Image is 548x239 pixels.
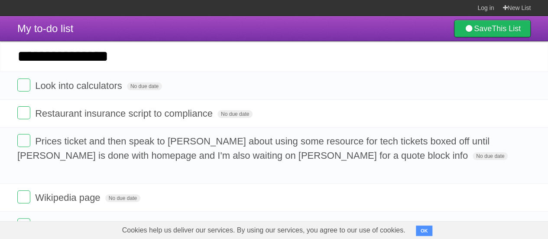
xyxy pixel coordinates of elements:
span: Wikipedia page [35,192,102,203]
span: Prices ticket and then speak to [PERSON_NAME] about using some resource for tech tickets boxed of... [17,136,490,161]
span: Cookies help us deliver our services. By using our services, you agree to our use of cookies. [113,222,414,239]
span: No due date [473,152,508,160]
label: Done [17,190,30,203]
span: No due date [127,82,162,90]
label: Done [17,218,30,231]
span: Restaurant guide [35,220,110,231]
label: Done [17,106,30,119]
button: OK [416,226,433,236]
span: No due date [105,194,140,202]
span: No due date [217,110,253,118]
span: Look into calculators [35,80,124,91]
span: My to-do list [17,23,73,34]
span: Restaurant insurance script to compliance [35,108,215,119]
label: Done [17,134,30,147]
label: Done [17,79,30,92]
a: SaveThis List [454,20,531,37]
b: This List [492,24,521,33]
